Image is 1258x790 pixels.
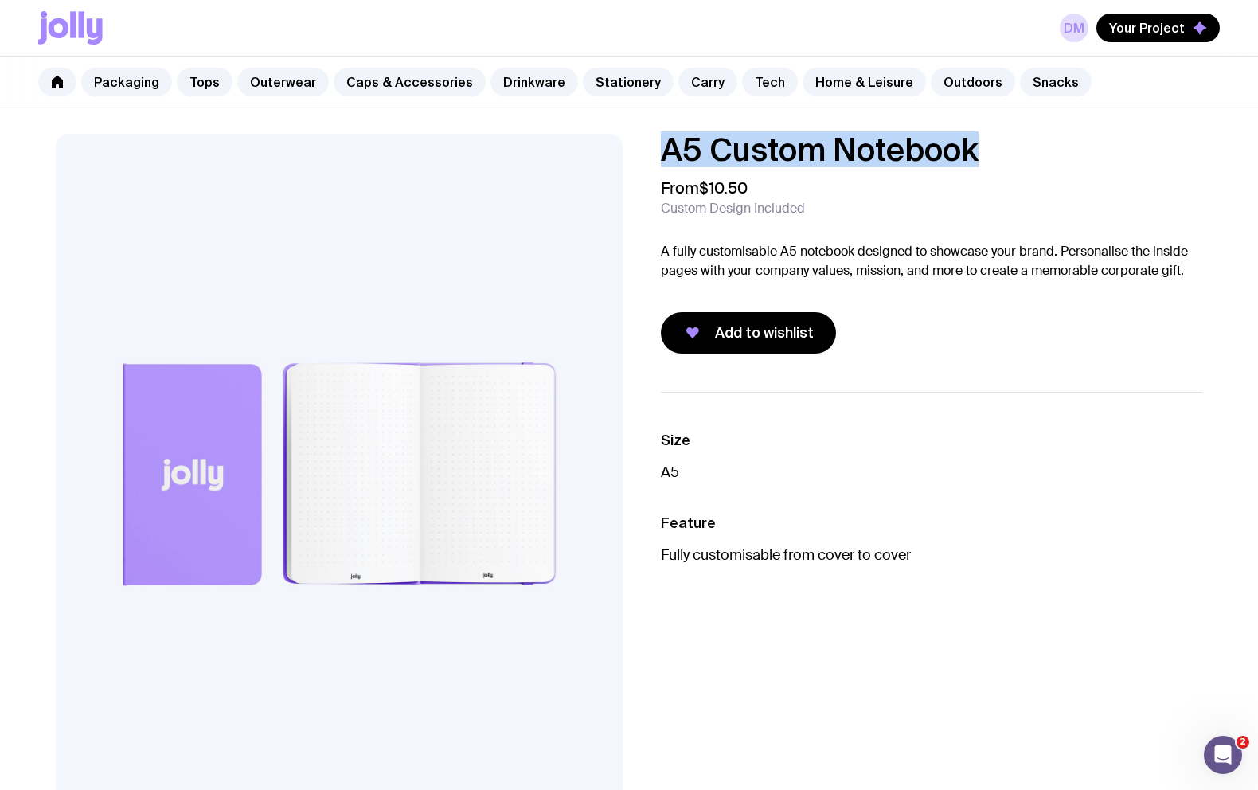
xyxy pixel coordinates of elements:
a: Snacks [1020,68,1092,96]
a: Drinkware [490,68,578,96]
p: Fully customisable from cover to cover [661,546,1202,565]
span: From [661,178,748,197]
a: Carry [678,68,737,96]
h1: A5 Custom Notebook [661,134,1202,166]
span: Add to wishlist [715,323,814,342]
a: DM [1060,14,1088,42]
span: Custom Design Included [661,201,805,217]
span: $10.50 [699,178,748,198]
a: Home & Leisure [803,68,926,96]
span: 2 [1237,736,1249,749]
a: Packaging [81,68,172,96]
a: Outerwear [237,68,329,96]
h3: Size [661,431,1202,450]
button: Add to wishlist [661,312,836,354]
button: Your Project [1096,14,1220,42]
a: Tech [742,68,798,96]
p: A fully customisable A5 notebook designed to showcase your brand. Personalise the inside pages wi... [661,242,1202,280]
a: Tops [177,68,232,96]
a: Caps & Accessories [334,68,486,96]
a: Stationery [583,68,674,96]
span: Your Project [1109,20,1185,36]
iframe: Intercom live chat [1204,736,1242,774]
h3: Feature [661,514,1202,533]
a: Outdoors [931,68,1015,96]
p: A5 [661,463,1202,482]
